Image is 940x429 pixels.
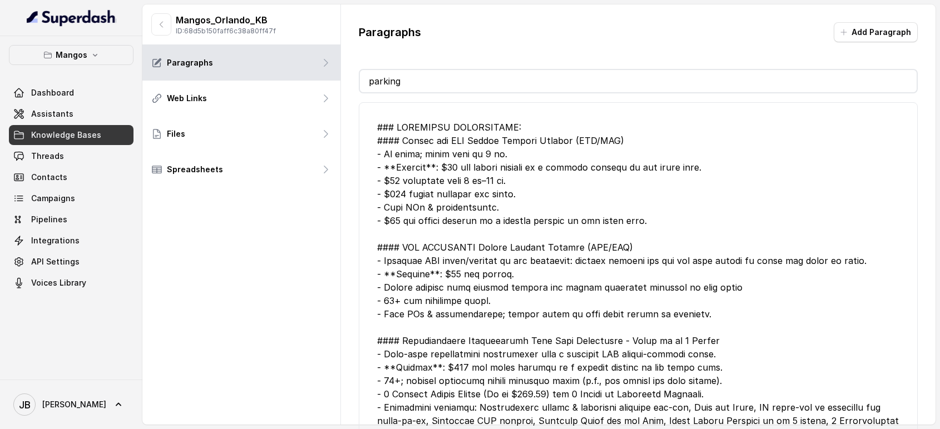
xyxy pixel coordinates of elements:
[167,164,223,175] p: Spreadsheets
[9,104,133,124] a: Assistants
[27,9,116,27] img: light.svg
[42,399,106,410] span: [PERSON_NAME]
[31,151,64,162] span: Threads
[9,188,133,208] a: Campaigns
[31,256,80,267] span: API Settings
[31,277,86,288] span: Voices Library
[56,48,87,62] p: Mangos
[9,231,133,251] a: Integrations
[9,83,133,103] a: Dashboard
[834,22,918,42] button: Add Paragraph
[360,70,917,92] input: Search for the exact phrases you have in your documents
[167,128,185,139] p: Files
[9,125,133,145] a: Knowledge Bases
[9,273,133,293] a: Voices Library
[19,399,31,411] text: JB
[9,252,133,272] a: API Settings
[167,93,207,104] p: Web Links
[176,13,276,27] p: Mangos_Orlando_KB
[9,146,133,166] a: Threads
[31,214,67,225] span: Pipelines
[31,193,75,204] span: Campaigns
[31,87,74,98] span: Dashboard
[9,209,133,230] a: Pipelines
[9,389,133,420] a: [PERSON_NAME]
[31,129,101,141] span: Knowledge Bases
[9,45,133,65] button: Mangos
[31,108,73,119] span: Assistants
[31,235,80,246] span: Integrations
[176,27,276,36] p: ID: 68d5b150faff6c38a80ff47f
[31,172,67,183] span: Contacts
[167,57,213,68] p: Paragraphs
[359,24,421,40] p: Paragraphs
[9,167,133,187] a: Contacts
